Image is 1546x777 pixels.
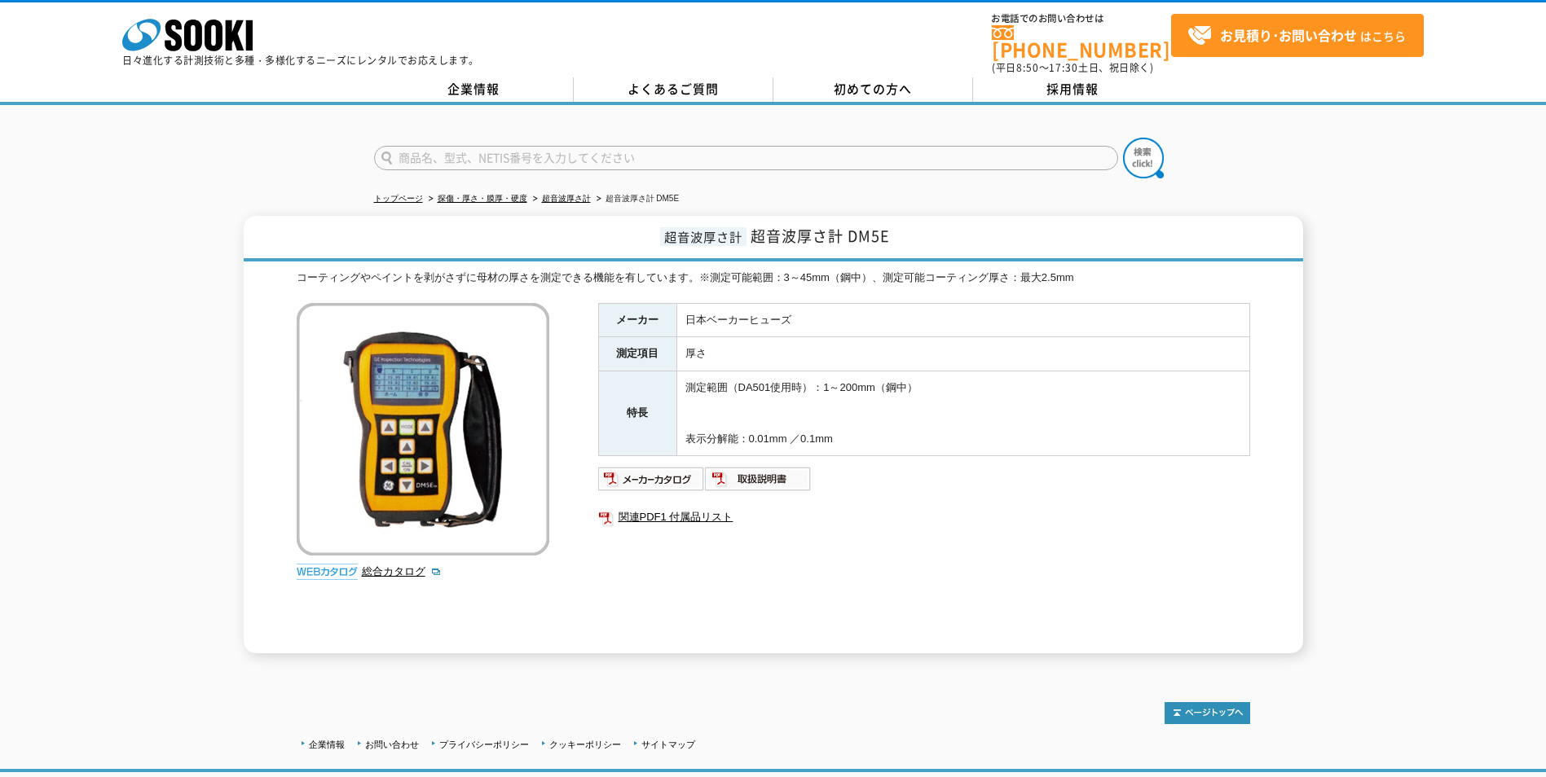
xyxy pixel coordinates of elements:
[676,337,1249,371] td: 厚さ
[676,371,1249,456] td: 測定範囲（DA501使用時）：1～200mm（鋼中） 表示分解能：0.01mm ／0.1mm
[1220,25,1357,45] strong: お見積り･お問い合わせ
[751,225,890,247] span: 超音波厚さ計 DM5E
[598,337,676,371] th: 測定項目
[122,55,479,65] p: 日々進化する計測技術と多種・多様化するニーズにレンタルでお応えします。
[598,466,705,492] img: メーカーカタログ
[542,194,591,203] a: 超音波厚さ計
[992,60,1153,75] span: (平日 ～ 土日、祝日除く)
[705,466,812,492] img: 取扱説明書
[593,191,680,208] li: 超音波厚さ計 DM5E
[992,14,1171,24] span: お電話でのお問い合わせは
[297,270,1250,287] div: コーティングやペイントを剥がさずに母材の厚さを測定できる機能を有しています。※測定可能範囲：3～45mm（鋼中）、測定可能コーティング厚さ：最大2.5mm
[660,227,747,246] span: 超音波厚さ計
[641,740,695,749] a: サイトマップ
[309,740,345,749] a: 企業情報
[374,194,423,203] a: トップページ
[1187,24,1406,48] span: はこちら
[598,303,676,337] th: メーカー
[598,507,1250,528] a: 関連PDF1 付属品リスト
[834,80,912,98] span: 初めての方へ
[705,477,812,489] a: 取扱説明書
[676,303,1249,337] td: 日本ベーカーヒューズ
[297,303,549,555] img: 超音波厚さ計 DM5E
[362,565,442,577] a: 総合カタログ
[598,477,705,489] a: メーカーカタログ
[549,740,621,749] a: クッキーポリシー
[365,740,419,749] a: お問い合わせ
[374,146,1118,170] input: 商品名、型式、NETIS番号を入力してください
[598,371,676,456] th: 特長
[574,77,773,102] a: よくあるご質問
[1165,702,1250,724] img: トップページへ
[1123,138,1164,178] img: btn_search.png
[438,194,527,203] a: 探傷・厚さ・膜厚・硬度
[439,740,529,749] a: プライバシーポリシー
[992,25,1171,59] a: [PHONE_NUMBER]
[297,564,358,580] img: webカタログ
[1171,14,1424,57] a: お見積り･お問い合わせはこちら
[773,77,973,102] a: 初めての方へ
[1016,60,1039,75] span: 8:50
[1049,60,1078,75] span: 17:30
[374,77,574,102] a: 企業情報
[973,77,1173,102] a: 採用情報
